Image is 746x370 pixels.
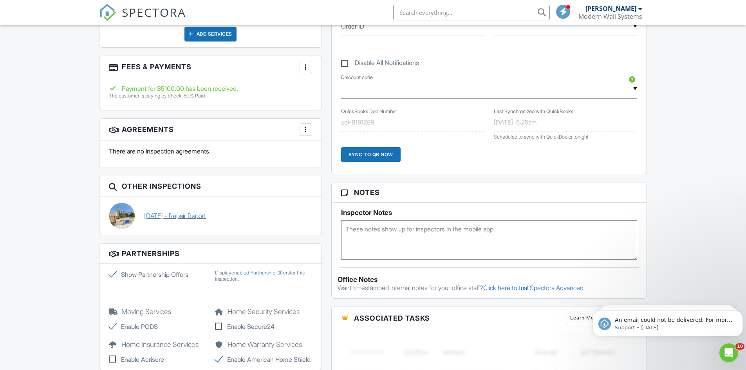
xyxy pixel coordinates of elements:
[735,343,744,350] span: 10
[341,22,364,31] label: Order ID
[341,147,401,162] div: Sync to QB Now
[109,93,312,99] p: The customer is paying by check. 50% Paid
[215,341,312,348] h5: Home Warranty Services
[494,134,589,140] span: Scheduled to sync with QuickBooks tonight
[99,56,322,78] h3: Fees & Payments
[719,343,738,362] iframe: Intercom live chat
[578,13,642,20] div: Modern Wall Systems
[109,270,206,279] label: Show Partnership Offers
[99,119,322,141] h3: Agreements
[341,209,638,217] h5: Inspector Notes
[99,176,322,197] h3: Other Inspections
[341,74,373,81] label: Discount code
[184,27,237,42] div: Add Services
[393,5,550,20] input: Search everything...
[109,84,312,93] div: Payment for $5100.00 has been received.
[494,108,574,115] label: Last Synchronized with QuickBooks:
[109,322,206,331] label: Enable PODS
[109,341,206,348] h5: Home Insurance Services
[338,283,641,292] p: Want timestamped internal notes for your office staff?
[215,270,312,282] div: Display for this inspection.
[231,270,290,276] a: enabled Partnership Offers
[338,276,641,283] div: Office Notes
[567,312,603,324] a: Learn More
[109,355,206,364] label: Enable Acrisure
[341,59,419,69] label: Disable All Notifications
[332,182,647,203] h3: Notes
[99,11,186,27] a: SPECTORA
[215,355,312,364] label: Enable American Home Shield
[354,313,430,323] span: Associated Tasks
[109,308,206,316] h5: Moving Services
[589,294,746,349] iframe: Intercom notifications message
[99,244,322,264] h3: Partnerships
[215,322,312,331] label: Enable Secure24
[215,308,312,316] h5: Home Security Services
[483,284,585,292] a: Click here to trial Spectora Advanced.
[341,108,397,115] label: QuickBooks Doc Number
[585,5,636,13] div: [PERSON_NAME]
[122,4,186,20] span: SPECTORA
[144,211,206,220] a: [DATE] - Repair Report
[109,147,312,155] p: There are no inspection agreements.
[99,4,116,21] img: The Best Home Inspection Software - Spectora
